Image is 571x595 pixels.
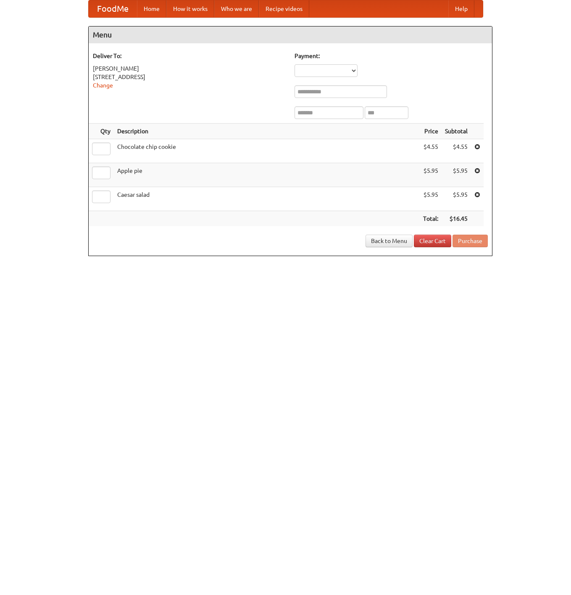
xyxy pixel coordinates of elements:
[420,139,442,163] td: $4.55
[420,211,442,227] th: Total:
[420,187,442,211] td: $5.95
[89,124,114,139] th: Qty
[93,73,286,81] div: [STREET_ADDRESS]
[366,235,413,247] a: Back to Menu
[414,235,451,247] a: Clear Cart
[442,211,471,227] th: $16.45
[166,0,214,17] a: How it works
[442,139,471,163] td: $4.55
[453,235,488,247] button: Purchase
[442,187,471,211] td: $5.95
[93,52,286,60] h5: Deliver To:
[442,124,471,139] th: Subtotal
[295,52,488,60] h5: Payment:
[93,82,113,89] a: Change
[89,26,492,43] h4: Menu
[89,0,137,17] a: FoodMe
[420,124,442,139] th: Price
[114,187,420,211] td: Caesar salad
[442,163,471,187] td: $5.95
[259,0,309,17] a: Recipe videos
[114,124,420,139] th: Description
[420,163,442,187] td: $5.95
[137,0,166,17] a: Home
[114,139,420,163] td: Chocolate chip cookie
[114,163,420,187] td: Apple pie
[93,64,286,73] div: [PERSON_NAME]
[214,0,259,17] a: Who we are
[448,0,474,17] a: Help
